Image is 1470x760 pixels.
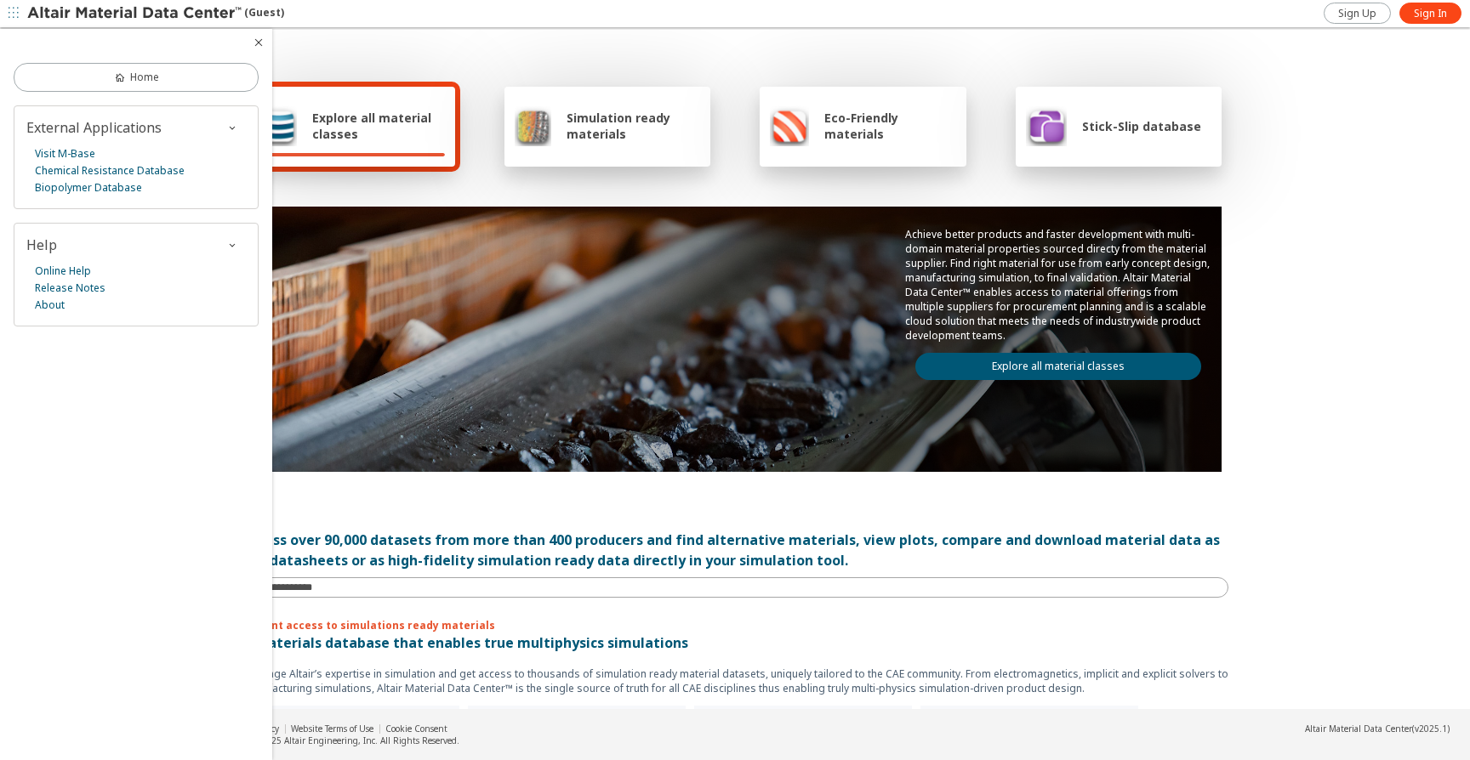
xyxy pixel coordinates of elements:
[259,105,297,146] img: Explore all material classes
[1305,723,1450,734] div: (v2025.1)
[1082,118,1201,134] span: Stick-Slip database
[242,632,1228,653] p: A materials database that enables true multiphysics simulations
[242,530,1228,570] div: Access over 90,000 datasets from more than 400 producers and find alternative materials, view plo...
[26,118,162,137] span: External Applications
[27,5,284,22] div: (Guest)
[35,162,185,179] a: Chemical Resistance Database
[130,71,159,84] span: Home
[35,179,142,196] a: Biopolymer Database
[515,105,551,146] img: Simulation ready materials
[35,280,105,297] a: Release Notes
[291,723,373,734] a: Website Terms of Use
[35,145,95,162] a: Visit M-Base
[242,618,1228,632] p: Instant access to simulations ready materials
[1338,7,1376,20] span: Sign Up
[905,227,1211,343] p: Achieve better products and faster development with multi-domain material properties sourced dire...
[915,353,1201,380] a: Explore all material classes
[824,110,955,142] span: Eco-Friendly materials
[567,110,700,142] span: Simulation ready materials
[14,63,259,92] a: Home
[385,723,447,734] a: Cookie Consent
[312,110,445,142] span: Explore all material classes
[242,666,1228,695] p: Leverage Altair’s expertise in simulation and get access to thousands of simulation ready materia...
[35,297,65,314] a: About
[770,105,809,146] img: Eco-Friendly materials
[252,734,459,746] div: © 2025 Altair Engineering, Inc. All Rights Reserved.
[1324,3,1391,24] a: Sign Up
[1305,723,1412,734] span: Altair Material Data Center
[26,235,57,254] span: Help
[35,263,91,280] a: Online Help
[1414,7,1447,20] span: Sign In
[27,5,244,22] img: Altair Material Data Center
[1399,3,1461,24] a: Sign In
[1026,105,1067,146] img: Stick-Slip database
